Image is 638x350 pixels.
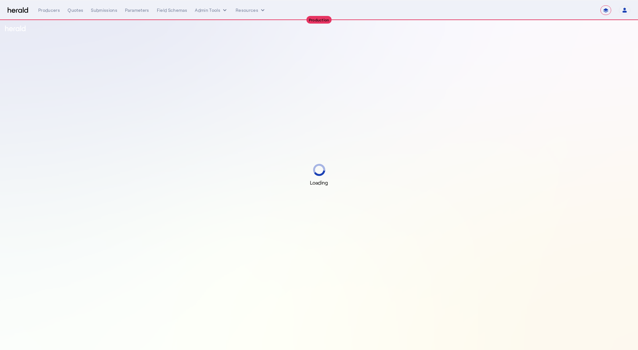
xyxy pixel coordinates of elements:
div: Producers [38,7,60,13]
button: Resources dropdown menu [236,7,266,13]
div: Parameters [125,7,149,13]
div: Quotes [68,7,83,13]
img: Herald Logo [8,7,28,13]
div: Production [306,16,332,24]
div: Submissions [91,7,117,13]
div: Field Schemas [157,7,187,13]
button: internal dropdown menu [195,7,228,13]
